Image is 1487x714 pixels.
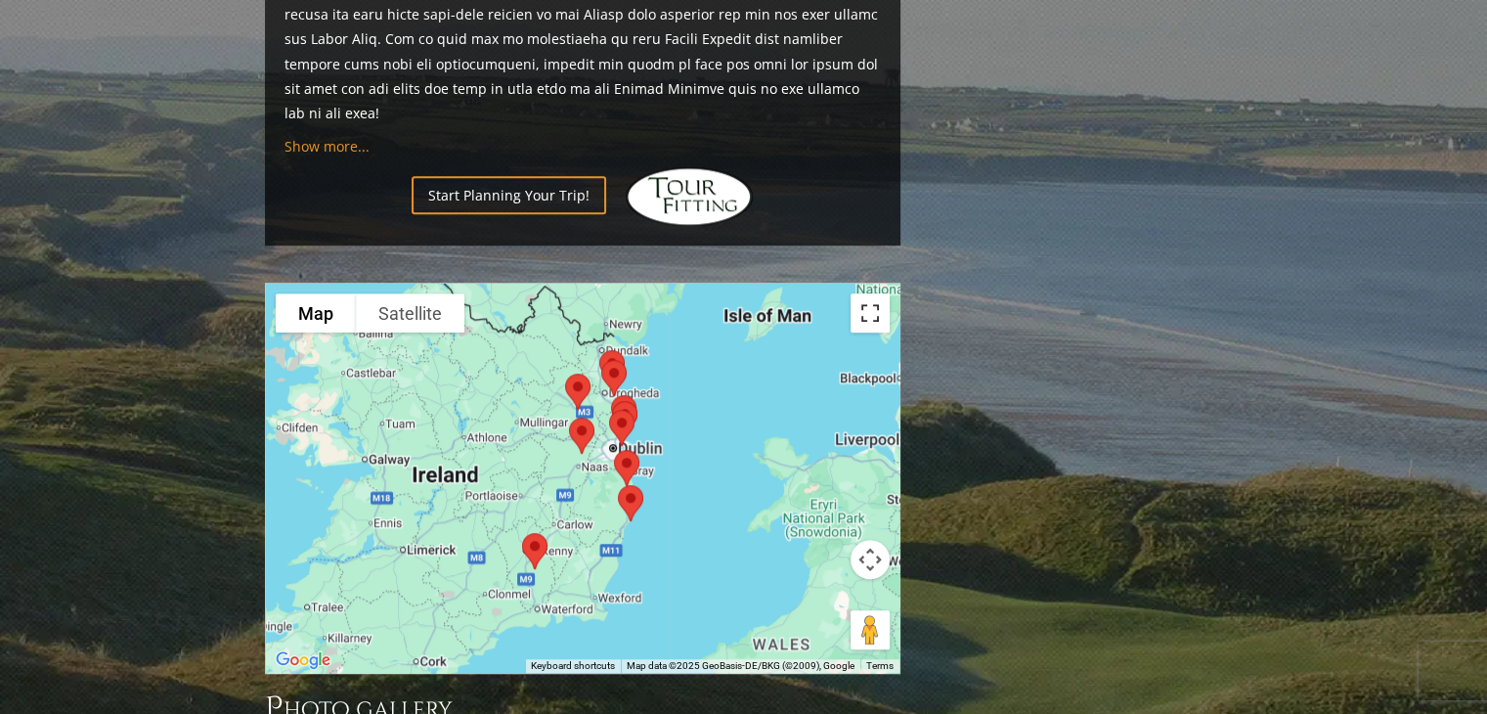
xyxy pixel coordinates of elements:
button: Show street map [276,293,356,333]
button: Toggle fullscreen view [851,293,890,333]
a: Start Planning Your Trip! [412,176,606,214]
button: Keyboard shortcuts [531,659,615,673]
img: Hidden Links [626,167,753,226]
a: Show more... [284,137,370,156]
button: Drag Pegman onto the map to open Street View [851,610,890,649]
span: Map data ©2025 GeoBasis-DE/BKG (©2009), Google [627,660,854,671]
a: Open this area in Google Maps (opens a new window) [271,647,335,673]
img: Google [271,647,335,673]
button: Map camera controls [851,540,890,579]
a: Terms (opens in new tab) [866,660,894,671]
button: Show satellite imagery [356,293,464,333]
